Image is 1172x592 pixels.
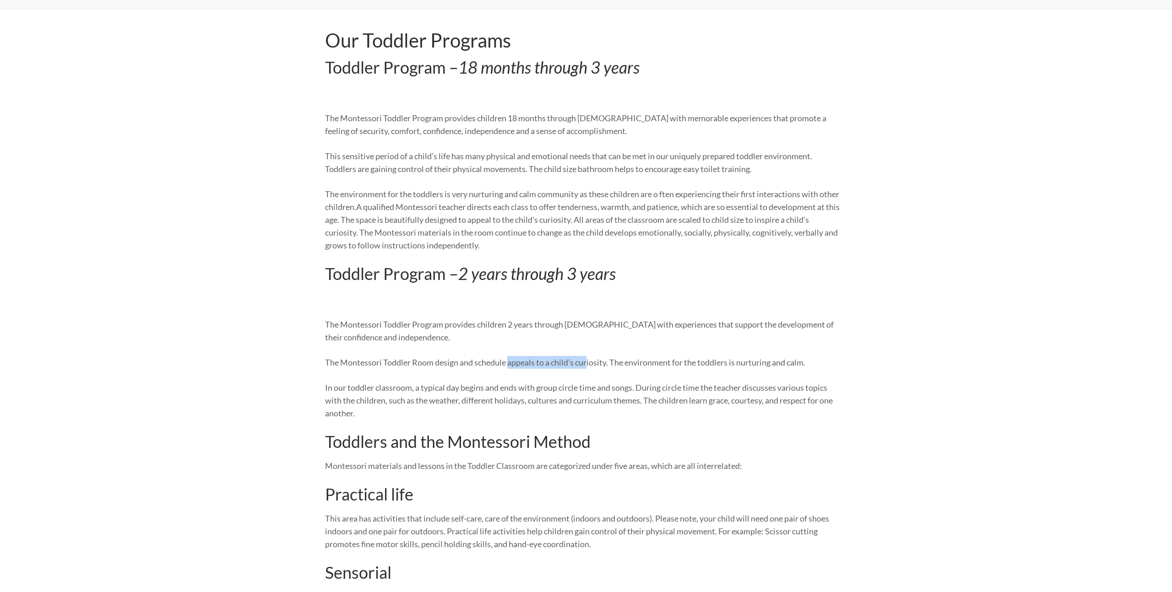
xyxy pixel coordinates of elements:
[325,484,840,504] h3: Practical life
[325,512,840,550] p: This area has activities that include self-care, care of the environment (indoors and outdoors). ...
[325,150,840,175] p: This sensitive period of a child’s life has many physical and emotional needs that can be met in ...
[325,112,840,137] p: The Montessori Toddler Program provides children 18 months through [DEMOGRAPHIC_DATA] with memora...
[325,563,840,582] h3: Sensorial
[458,57,640,77] em: 18 months through 3 years
[325,459,840,472] p: Montessori materials and lessons in the Toddler Classroom are categorized under five areas, which...
[325,356,840,369] p: The Montessori Toddler Room design and schedule appeals to a child’s curiosity. The environment f...
[325,381,840,420] p: In our toddler classroom, a typical day begins and ends with group circle time and songs. During ...
[325,318,840,344] p: The Montessori Toddler Program provides children 2 years through [DEMOGRAPHIC_DATA] with experien...
[325,58,840,77] h3: Toddler Program –
[325,29,840,52] h2: Our Toddler Programs
[325,264,840,284] h3: Toddler Program –
[325,432,840,452] h3: Toddlers and the Montessori Method
[458,264,616,284] em: 2 years through 3 years
[325,188,840,252] p: The environment for the toddlers is very nurturing and calm community as these children are o fte...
